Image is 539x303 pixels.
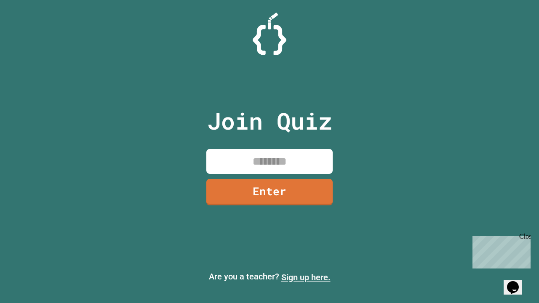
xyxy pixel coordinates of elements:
p: Are you a teacher? [7,270,532,284]
a: Enter [206,179,333,205]
iframe: chat widget [469,233,531,268]
img: Logo.svg [253,13,286,55]
div: Chat with us now!Close [3,3,58,53]
iframe: chat widget [504,269,531,295]
p: Join Quiz [207,104,332,138]
a: Sign up here. [281,272,331,282]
